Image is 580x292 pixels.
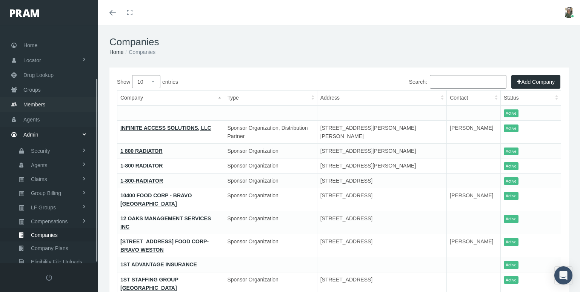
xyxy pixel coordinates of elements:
[447,120,501,143] td: [PERSON_NAME]
[317,211,446,234] td: [STREET_ADDRESS]
[31,215,68,228] span: Compensations
[120,163,163,169] a: 1-800 RADIATOR
[23,83,41,97] span: Groups
[317,188,446,211] td: [STREET_ADDRESS]
[31,173,47,186] span: Claims
[109,36,569,48] h1: Companies
[224,234,317,257] td: Sponsor Organization
[120,125,211,131] a: INFINITE ACCESS SOLUTIONS, LLC
[224,120,317,143] td: Sponsor Organization, Distribution Partner
[31,255,82,268] span: Eligibility File Uploads
[23,53,41,68] span: Locator
[504,162,518,170] span: Active
[10,9,39,17] img: PRAM_20_x_78.png
[554,266,572,284] div: Open Intercom Messenger
[23,128,38,142] span: Admin
[317,158,446,174] td: [STREET_ADDRESS][PERSON_NAME]
[447,234,501,257] td: [PERSON_NAME]
[31,229,58,241] span: Companies
[31,144,50,157] span: Security
[120,261,197,267] a: 1ST ADVANTAGE INSURANCE
[504,109,518,117] span: Active
[123,48,155,56] li: Companies
[447,188,501,211] td: [PERSON_NAME]
[31,201,56,214] span: LF Groups
[31,159,48,172] span: Agents
[117,75,339,88] label: Show entries
[120,148,163,154] a: 1 800 RADIATOR
[504,238,518,246] span: Active
[117,91,224,105] th: Company: activate to sort column descending
[317,234,446,257] td: [STREET_ADDRESS]
[317,173,446,188] td: [STREET_ADDRESS]
[224,143,317,158] td: Sponsor Organization
[31,242,68,255] span: Company Plans
[563,7,574,18] img: S_Profile_Picture_15372.jpg
[504,177,518,185] span: Active
[504,261,518,269] span: Active
[23,97,45,112] span: Members
[224,173,317,188] td: Sponsor Organization
[500,91,561,105] th: Status: activate to sort column ascending
[120,238,209,253] a: [STREET_ADDRESS] FOOD CORP-BRAVO WESTON
[23,38,37,52] span: Home
[504,192,518,200] span: Active
[23,68,54,82] span: Drug Lookup
[224,211,317,234] td: Sponsor Organization
[120,178,163,184] a: 1-800-RADIATOR
[430,75,506,89] input: Search:
[23,112,40,127] span: Agents
[409,75,506,89] label: Search:
[31,187,61,200] span: Group Billing
[109,49,123,55] a: Home
[132,75,160,88] select: Showentries
[120,215,211,230] a: 12 OAKS MANAGEMENT SERVICES INC
[120,277,178,291] a: 1ST STAFFING GROUP [GEOGRAPHIC_DATA]
[511,75,560,89] button: Add Company
[224,188,317,211] td: Sponsor Organization
[224,91,317,105] th: Type: activate to sort column ascending
[317,120,446,143] td: [STREET_ADDRESS][PERSON_NAME][PERSON_NAME]
[224,158,317,174] td: Sponsor Organization
[317,91,446,105] th: Address: activate to sort column ascending
[504,148,518,155] span: Active
[504,276,518,284] span: Active
[504,215,518,223] span: Active
[504,124,518,132] span: Active
[447,91,501,105] th: Contact: activate to sort column ascending
[317,143,446,158] td: [STREET_ADDRESS][PERSON_NAME]
[120,192,192,207] a: 10400 FOOD CORP - BRAVO [GEOGRAPHIC_DATA]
